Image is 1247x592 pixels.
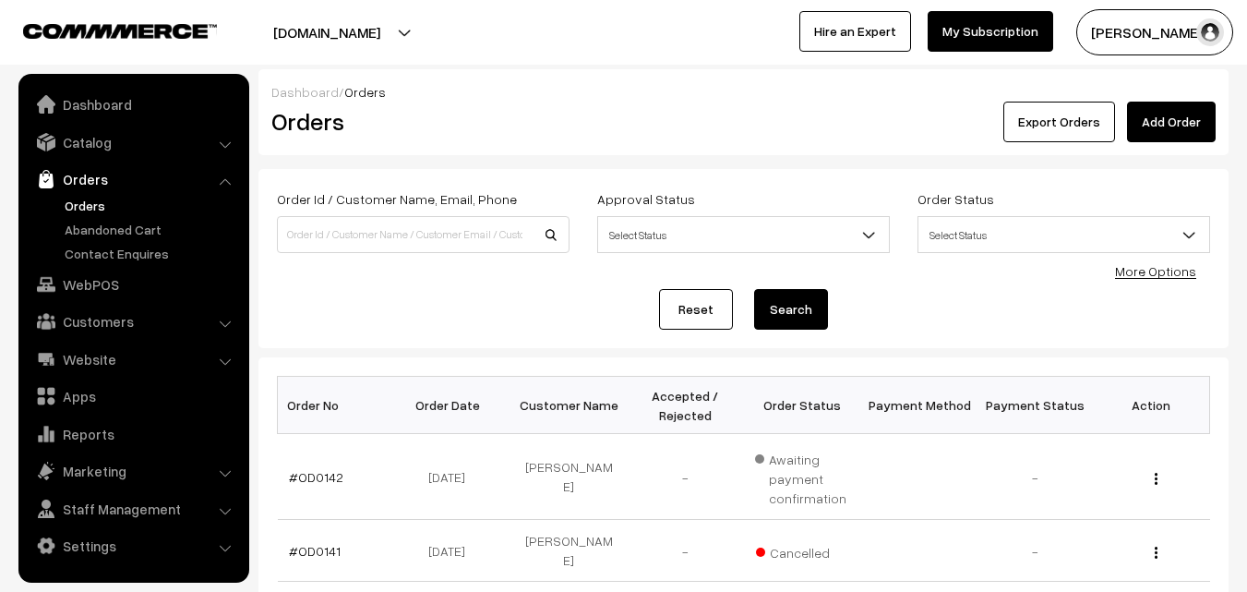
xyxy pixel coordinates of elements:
td: [DATE] [394,520,510,582]
th: Order Status [744,377,860,434]
a: My Subscription [928,11,1053,52]
img: Menu [1155,473,1157,485]
h2: Orders [271,107,568,136]
a: Add Order [1127,102,1216,142]
a: #OD0142 [289,469,343,485]
span: Orders [344,84,386,100]
a: Dashboard [23,88,243,121]
img: user [1196,18,1224,46]
th: Order Date [394,377,510,434]
a: Marketing [23,454,243,488]
label: Approval Status [597,189,695,209]
th: Accepted / Rejected [627,377,743,434]
td: [PERSON_NAME] [510,520,627,582]
a: Contact Enquires [60,244,243,263]
th: Customer Name [510,377,627,434]
a: WebPOS [23,268,243,301]
button: [PERSON_NAME] [1076,9,1233,55]
td: - [627,520,743,582]
th: Action [1093,377,1209,434]
img: Menu [1155,547,1157,559]
td: - [977,434,1093,520]
a: More Options [1115,263,1196,279]
th: Payment Method [860,377,977,434]
button: [DOMAIN_NAME] [209,9,445,55]
td: [PERSON_NAME] [510,434,627,520]
th: Order No [278,377,394,434]
td: - [977,520,1093,582]
a: Apps [23,380,243,413]
a: Reset [659,289,733,330]
a: Abandoned Cart [60,220,243,239]
label: Order Id / Customer Name, Email, Phone [277,189,517,209]
a: Catalog [23,126,243,159]
label: Order Status [917,189,994,209]
td: [DATE] [394,434,510,520]
button: Search [754,289,828,330]
span: Select Status [597,216,890,253]
td: - [627,434,743,520]
span: Select Status [598,219,889,251]
a: Reports [23,417,243,451]
a: Orders [23,163,243,196]
a: #OD0141 [289,543,341,559]
span: Select Status [918,219,1209,251]
span: Awaiting payment confirmation [755,445,849,508]
img: COMMMERCE [23,24,217,38]
a: COMMMERCE [23,18,185,41]
a: Hire an Expert [799,11,911,52]
a: Customers [23,305,243,338]
div: / [271,82,1216,102]
th: Payment Status [977,377,1093,434]
input: Order Id / Customer Name / Customer Email / Customer Phone [277,216,570,253]
span: Select Status [917,216,1210,253]
a: Staff Management [23,492,243,526]
a: Orders [60,196,243,215]
a: Settings [23,529,243,562]
a: Website [23,343,243,376]
button: Export Orders [1003,102,1115,142]
span: Cancelled [756,538,848,562]
a: Dashboard [271,84,339,100]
